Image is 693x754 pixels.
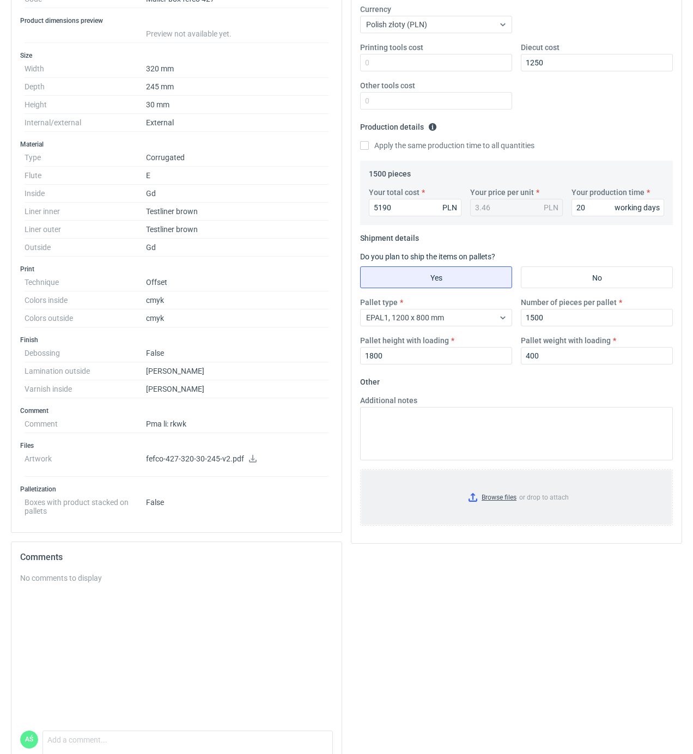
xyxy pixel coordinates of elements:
[360,80,415,91] label: Other tools cost
[146,167,329,185] dd: E
[20,731,38,749] div: Adrian Świerżewski
[360,395,417,406] label: Additional notes
[360,229,419,242] legend: Shipment details
[369,199,461,216] input: 0
[146,362,329,380] dd: [PERSON_NAME]
[25,291,146,309] dt: Colors inside
[146,203,329,221] dd: Testliner brown
[521,309,673,326] input: 0
[25,362,146,380] dt: Lamination outside
[146,29,232,38] span: Preview not available yet.
[360,335,449,346] label: Pallet height with loading
[146,96,329,114] dd: 30 mm
[25,185,146,203] dt: Inside
[470,187,534,198] label: Your price per unit
[360,347,512,364] input: 0
[360,140,534,151] label: Apply the same production time to all quantities
[360,4,391,15] label: Currency
[572,187,645,198] label: Your production time
[25,344,146,362] dt: Debossing
[146,239,329,257] dd: Gd
[146,114,329,132] dd: External
[360,252,495,261] label: Do you plan to ship the items on pallets?
[146,454,329,464] p: fefco-427-320-30-245-v2.pdf
[146,380,329,398] dd: [PERSON_NAME]
[25,415,146,433] dt: Comment
[366,313,444,322] span: EPAL1, 1200 x 800 mm
[360,373,380,386] legend: Other
[25,494,146,515] dt: Boxes with product stacked on pallets
[146,185,329,203] dd: Gd
[146,78,329,96] dd: 245 mm
[360,54,512,71] input: 0
[25,273,146,291] dt: Technique
[20,140,333,149] h3: Material
[25,96,146,114] dt: Height
[442,202,457,213] div: PLN
[25,203,146,221] dt: Liner inner
[366,20,427,29] span: Polish złoty (PLN)
[20,265,333,273] h3: Print
[20,51,333,60] h3: Size
[25,78,146,96] dt: Depth
[20,406,333,415] h3: Comment
[25,380,146,398] dt: Varnish inside
[25,149,146,167] dt: Type
[521,266,673,288] label: No
[360,297,398,308] label: Pallet type
[360,266,512,288] label: Yes
[20,551,333,564] h2: Comments
[25,239,146,257] dt: Outside
[360,92,512,110] input: 0
[146,415,329,433] dd: Pma li: rkwk
[521,42,560,53] label: Diecut cost
[544,202,558,213] div: PLN
[25,114,146,132] dt: Internal/external
[20,485,333,494] h3: Palletization
[146,291,329,309] dd: cmyk
[146,309,329,327] dd: cmyk
[360,118,437,131] legend: Production details
[369,187,420,198] label: Your total cost
[360,42,423,53] label: Printing tools cost
[20,441,333,450] h3: Files
[146,494,329,515] dd: False
[20,16,333,25] h3: Product dimensions preview
[146,273,329,291] dd: Offset
[25,167,146,185] dt: Flute
[146,60,329,78] dd: 320 mm
[25,450,146,477] dt: Artwork
[20,573,333,583] div: No comments to display
[521,297,617,308] label: Number of pieces per pallet
[25,60,146,78] dt: Width
[521,347,673,364] input: 0
[25,221,146,239] dt: Liner outer
[25,309,146,327] dt: Colors outside
[615,202,660,213] div: working days
[146,149,329,167] dd: Corrugated
[20,336,333,344] h3: Finish
[521,335,611,346] label: Pallet weight with loading
[572,199,664,216] input: 0
[146,221,329,239] dd: Testliner brown
[521,54,673,71] input: 0
[20,731,38,749] figcaption: AŚ
[146,344,329,362] dd: False
[361,470,672,525] label: or drop to attach
[369,165,411,178] legend: 1500 pieces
